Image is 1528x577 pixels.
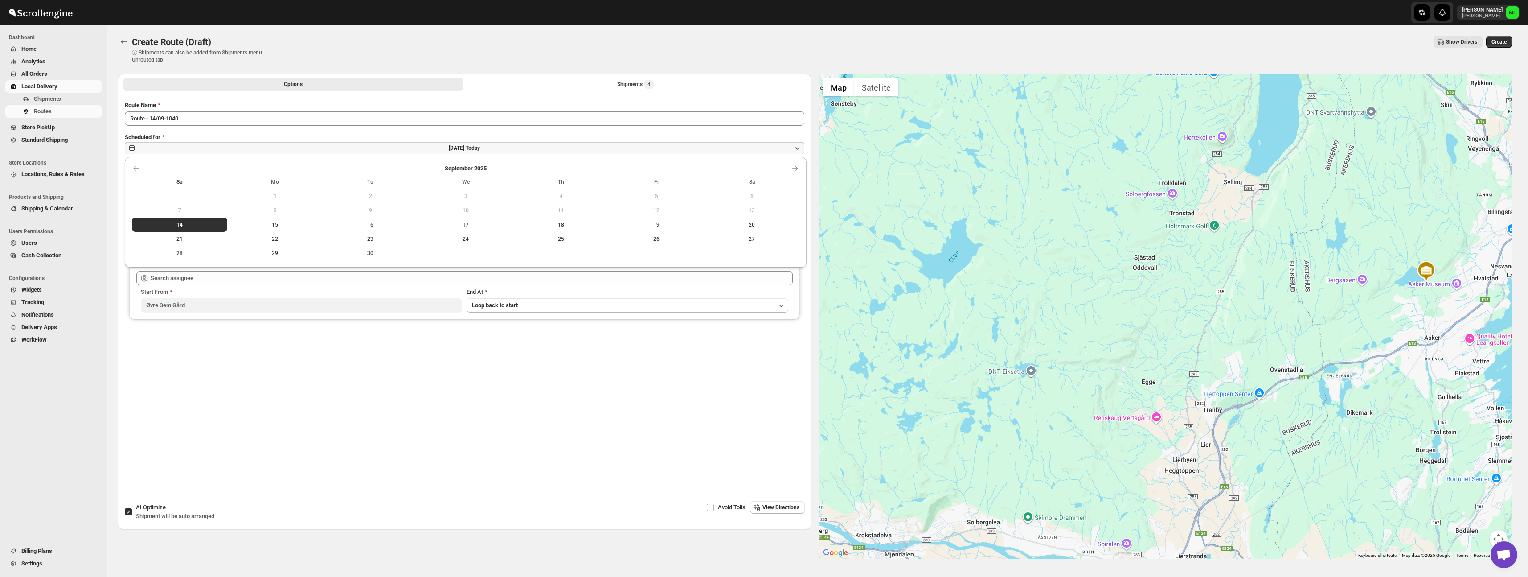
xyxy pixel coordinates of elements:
[135,178,224,185] span: Su
[708,221,796,228] span: 20
[1462,13,1503,19] p: [PERSON_NAME]
[5,309,102,321] button: Notifications
[612,235,701,243] span: 26
[21,136,68,143] span: Standard Shipping
[789,162,801,175] button: Show next month, October 2025
[323,232,418,246] button: Tuesday September 23 2025
[704,203,799,218] button: Saturday September 13 2025
[467,298,788,313] button: Loop back to start
[9,228,102,235] span: Users Permissions
[227,232,323,246] button: Monday September 22 2025
[5,105,102,118] button: Routes
[5,68,102,80] button: All Orders
[323,218,418,232] button: Tuesday September 16 2025
[1446,38,1477,45] span: Show Drivers
[118,36,130,48] button: Routes
[132,232,227,246] button: Sunday September 21 2025
[1474,553,1509,558] a: Report a map error
[1509,10,1516,16] text: ML
[612,178,701,185] span: Fr
[125,111,804,126] input: Eg: Bengaluru Route
[708,193,796,200] span: 6
[326,235,414,243] span: 23
[467,288,788,297] div: End At
[762,504,799,511] span: View Directions
[9,159,102,166] span: Store Locations
[21,70,47,77] span: All Orders
[5,249,102,262] button: Cash Collection
[517,207,605,214] span: 11
[21,336,47,343] span: WorkFlow
[750,501,805,514] button: View Directions
[323,189,418,203] button: Tuesday September 2 2025
[422,207,510,214] span: 10
[1462,6,1503,13] p: [PERSON_NAME]
[708,207,796,214] span: 13
[21,124,55,131] span: Store PickUp
[617,80,654,89] div: Shipments
[125,134,160,140] span: Scheduled for
[136,504,166,511] span: AI Optimize
[125,142,804,154] button: [DATE]|Today
[21,45,37,52] span: Home
[821,547,850,559] a: Open this area in Google Maps (opens a new window)
[612,207,701,214] span: 12
[34,95,61,102] span: Shipments
[132,218,227,232] button: Today Sunday September 14 2025
[123,78,463,91] button: All Route Options
[9,194,102,201] span: Products and Shipping
[21,252,61,259] span: Cash Collection
[1457,5,1520,20] button: User menu
[418,232,513,246] button: Wednesday September 24 2025
[609,203,704,218] button: Friday September 12 2025
[141,288,168,295] span: Start From
[5,557,102,570] button: Settings
[227,175,323,189] th: Monday
[517,193,605,200] span: 4
[5,296,102,309] button: Tracking
[1486,36,1512,48] button: Create
[227,203,323,218] button: Monday September 8 2025
[449,145,466,151] span: [DATE] |
[708,235,796,243] span: 27
[227,246,323,260] button: Monday September 29 2025
[21,560,42,567] span: Settings
[21,311,54,318] span: Notifications
[5,55,102,68] button: Analytics
[9,275,102,282] span: Configurations
[326,250,414,257] span: 30
[612,193,701,200] span: 5
[823,78,854,96] button: Show street map
[231,193,319,200] span: 1
[21,548,52,554] span: Billing Plans
[135,221,224,228] span: 14
[517,178,605,185] span: Th
[609,189,704,203] button: Friday September 5 2025
[422,235,510,243] span: 24
[1402,553,1450,558] span: Map data ©2025 Google
[609,232,704,246] button: Friday September 26 2025
[132,203,227,218] button: Sunday September 7 2025
[517,221,605,228] span: 18
[708,178,796,185] span: Sa
[609,218,704,232] button: Friday September 19 2025
[1491,38,1507,45] span: Create
[21,286,42,293] span: Widgets
[704,175,799,189] th: Saturday
[21,239,37,246] span: Users
[422,193,510,200] span: 3
[21,205,73,212] span: Shipping & Calendar
[704,218,799,232] button: Saturday September 20 2025
[517,235,605,243] span: 25
[418,175,513,189] th: Wednesday
[21,171,85,177] span: Locations, Rules & Rates
[1506,6,1519,19] span: Michael Lunga
[1490,530,1508,548] button: Map camera controls
[125,102,156,108] span: Route Name
[5,43,102,55] button: Home
[130,162,143,175] button: Show previous month, August 2025
[326,193,414,200] span: 2
[21,324,57,330] span: Delivery Apps
[609,175,704,189] th: Friday
[118,94,811,430] div: All Route Options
